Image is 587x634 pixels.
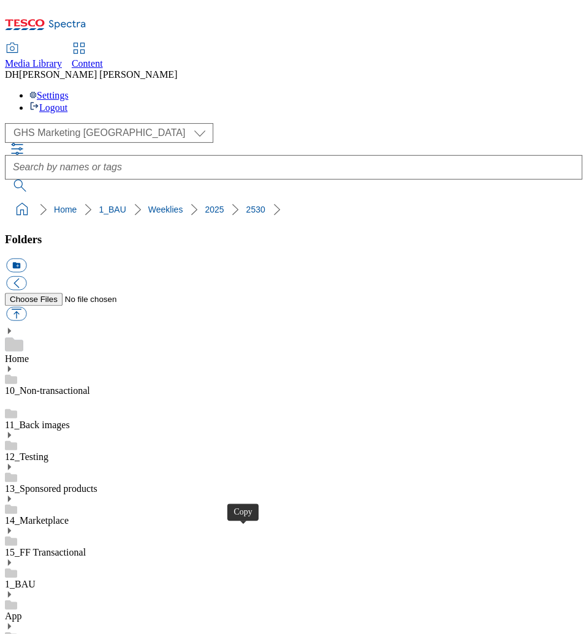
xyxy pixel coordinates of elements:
[5,58,62,69] span: Media Library
[5,385,90,396] a: 10_Non-transactional
[5,420,70,430] a: 11_Back images
[99,205,126,214] a: 1_BAU
[5,547,86,557] a: 15_FF Transactional
[5,451,48,462] a: 12_Testing
[205,205,224,214] a: 2025
[72,58,103,69] span: Content
[12,200,32,219] a: home
[5,198,582,221] nav: breadcrumb
[148,205,183,214] a: Weeklies
[5,69,19,80] span: DH
[19,69,177,80] span: [PERSON_NAME] [PERSON_NAME]
[5,611,22,621] a: App
[5,155,582,179] input: Search by names or tags
[29,90,69,100] a: Settings
[5,233,582,246] h3: Folders
[29,102,67,113] a: Logout
[54,205,77,214] a: Home
[5,43,62,69] a: Media Library
[5,579,36,589] a: 1_BAU
[5,353,29,364] a: Home
[5,483,97,494] a: 13_Sponsored products
[246,205,265,214] a: 2530
[72,43,103,69] a: Content
[5,515,69,526] a: 14_Marketplace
